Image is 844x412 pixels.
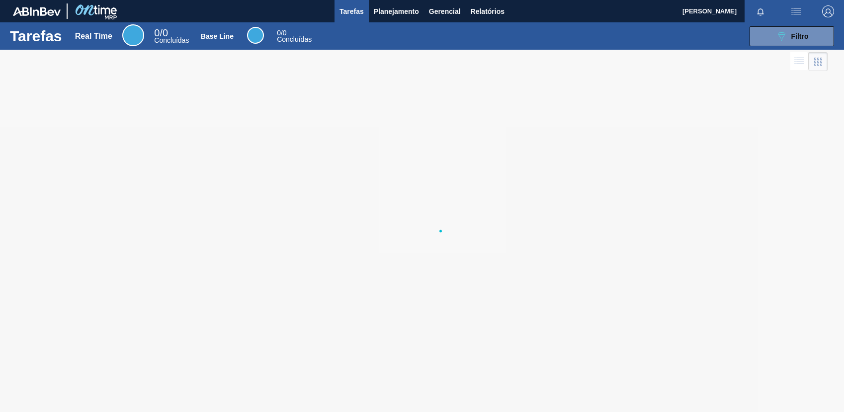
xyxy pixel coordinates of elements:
[154,29,189,44] div: Real Time
[10,30,62,42] h1: Tarefas
[745,4,776,18] button: Notificações
[154,36,189,44] span: Concluídas
[339,5,364,17] span: Tarefas
[13,7,61,16] img: TNhmsLtSVTkK8tSr43FrP2fwEKptu5GPRR3wAAAABJRU5ErkJggg==
[791,32,809,40] span: Filtro
[201,32,234,40] div: Base Line
[471,5,505,17] span: Relatórios
[277,29,281,37] span: 0
[277,29,286,37] span: / 0
[247,27,264,44] div: Base Line
[75,32,112,41] div: Real Time
[277,30,312,43] div: Base Line
[154,27,168,38] span: / 0
[374,5,419,17] span: Planejamento
[822,5,834,17] img: Logout
[154,27,160,38] span: 0
[750,26,834,46] button: Filtro
[429,5,461,17] span: Gerencial
[122,24,144,46] div: Real Time
[790,5,802,17] img: userActions
[277,35,312,43] span: Concluídas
